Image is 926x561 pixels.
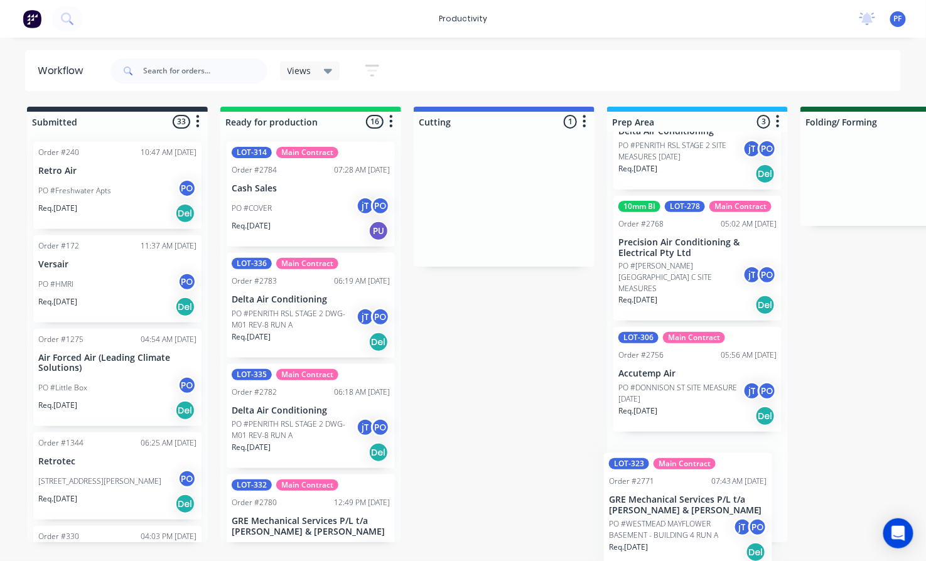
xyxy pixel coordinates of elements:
div: productivity [433,9,493,28]
span: Views [288,64,311,77]
img: Factory [23,9,41,28]
input: Search for orders... [143,58,267,83]
div: Open Intercom Messenger [883,518,913,548]
span: PF [894,13,902,24]
div: Workflow [38,63,89,78]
